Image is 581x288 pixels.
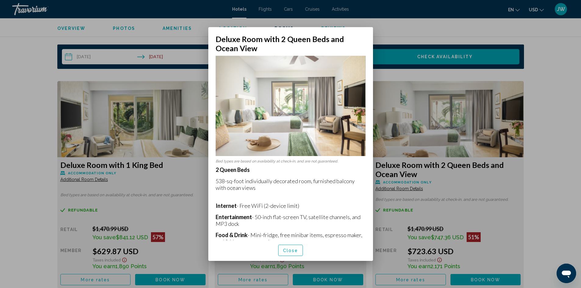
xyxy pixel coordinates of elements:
p: - Mini-fridge, free minibar items, espresso maker, and 24-hour room service [216,232,366,245]
p: 538-sq-foot individually decorated room, furnished balcony with ocean views [216,178,366,191]
p: - Free WiFi (2-device limit) [216,202,366,209]
button: Close [278,245,303,256]
p: Bed types are based on availability at check-in, and are not guaranteed. [216,159,366,163]
iframe: Button to launch messaging window [557,264,576,283]
b: Food & Drink [216,232,248,238]
span: Close [283,248,298,253]
img: 0a72711c-377a-4f09-8e03-a0aa3d1e38db.jpeg [216,56,366,156]
strong: 2 Queen Beds [216,166,250,173]
b: Entertainment [216,214,252,220]
b: Internet [216,202,237,209]
h2: Deluxe Room with 2 Queen Beds and Ocean View [216,34,366,53]
p: - 50-inch flat-screen TV, satellite channels, and MP3 dock [216,214,366,227]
